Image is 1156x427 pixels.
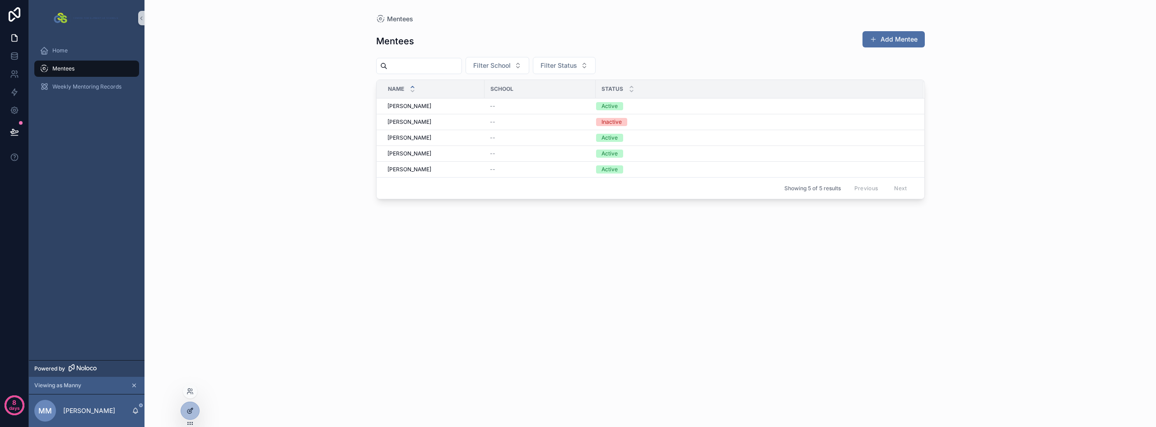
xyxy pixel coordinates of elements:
div: Active [601,102,618,110]
a: Mentees [34,61,139,77]
h1: Mentees [376,35,414,47]
span: MM [38,405,52,416]
span: -- [490,134,495,141]
span: School [490,85,513,93]
a: Powered by [29,360,144,377]
span: [PERSON_NAME] [387,150,431,157]
span: Showing 5 of 5 results [784,185,841,192]
a: Mentees [376,14,413,23]
span: -- [490,118,495,126]
a: [PERSON_NAME] [387,166,479,173]
span: Home [52,47,68,54]
span: [PERSON_NAME] [387,118,431,126]
span: Mentees [52,65,75,72]
p: days [9,402,20,414]
a: -- [490,103,590,110]
span: Filter Status [541,61,577,70]
span: [PERSON_NAME] [387,103,431,110]
div: Active [601,165,618,174]
span: Status [601,85,623,93]
a: Active [596,102,913,110]
span: Mentees [387,14,413,23]
span: [PERSON_NAME] [387,134,431,141]
p: 8 [12,398,16,407]
a: [PERSON_NAME] [387,134,479,141]
span: Filter School [473,61,511,70]
a: [PERSON_NAME] [387,118,479,126]
span: -- [490,150,495,157]
img: App logo [52,11,121,25]
button: Select Button [533,57,596,74]
p: [PERSON_NAME] [63,406,115,415]
button: Select Button [466,57,529,74]
div: Inactive [601,118,622,126]
a: Active [596,134,913,142]
a: Home [34,42,139,59]
a: -- [490,134,590,141]
a: Active [596,165,913,174]
a: [PERSON_NAME] [387,150,479,157]
button: Add Mentee [862,31,925,47]
a: -- [490,150,590,157]
a: -- [490,166,590,173]
span: Weekly Mentoring Records [52,83,121,90]
span: Viewing as Manny [34,382,81,389]
span: Name [388,85,404,93]
div: Active [601,150,618,158]
div: scrollable content [29,36,144,107]
span: -- [490,103,495,110]
a: Weekly Mentoring Records [34,79,139,95]
span: [PERSON_NAME] [387,166,431,173]
a: Active [596,150,913,158]
span: Powered by [34,365,65,372]
a: -- [490,118,590,126]
span: -- [490,166,495,173]
div: Active [601,134,618,142]
a: Inactive [596,118,913,126]
a: [PERSON_NAME] [387,103,479,110]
